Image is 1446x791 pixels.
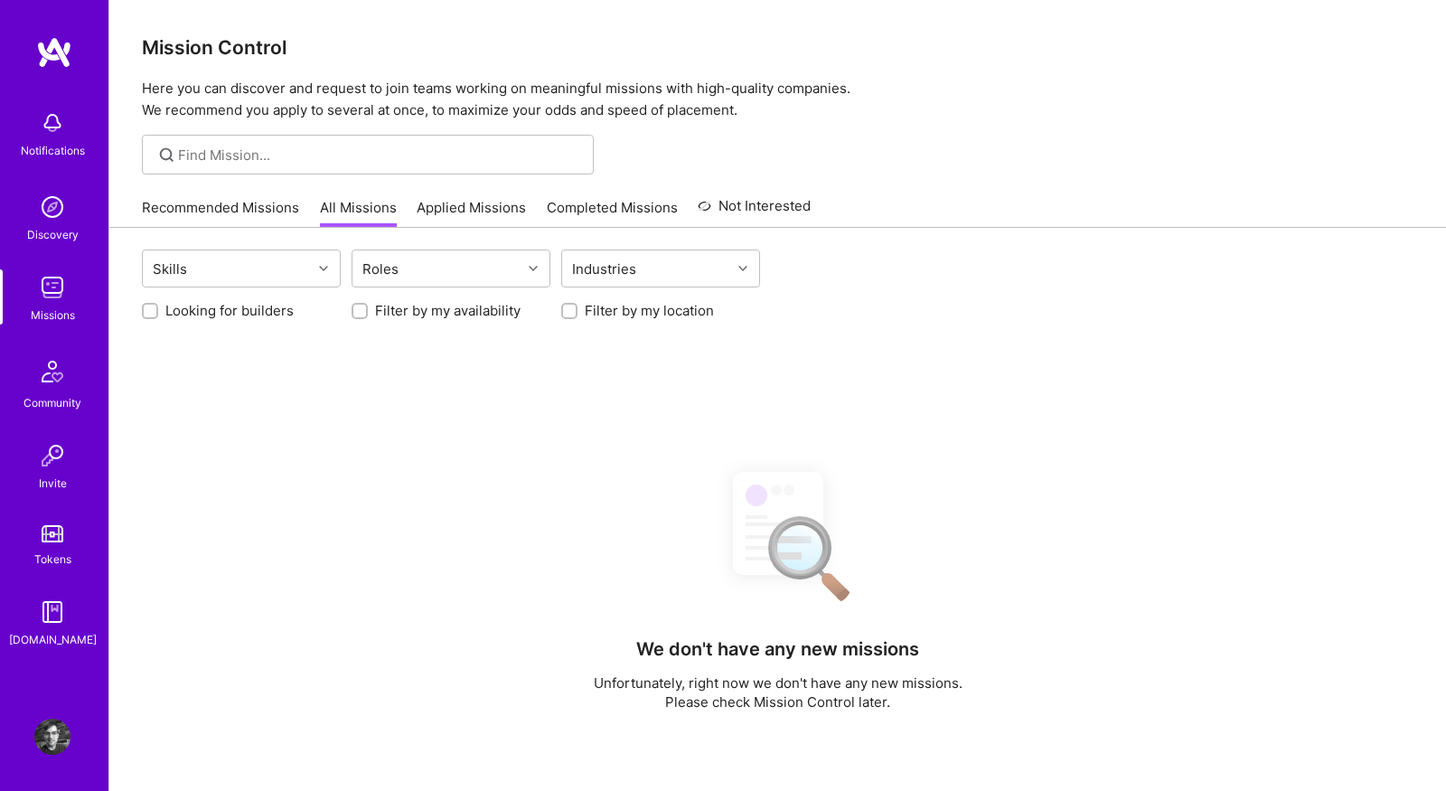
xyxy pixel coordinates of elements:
[142,36,1413,59] h3: Mission Control
[568,256,641,282] div: Industries
[417,198,526,228] a: Applied Missions
[165,301,294,320] label: Looking for builders
[701,456,855,614] img: No Results
[23,393,81,412] div: Community
[34,594,70,630] img: guide book
[27,225,79,244] div: Discovery
[21,141,85,160] div: Notifications
[698,195,811,228] a: Not Interested
[34,438,70,474] img: Invite
[30,719,75,755] a: User Avatar
[142,78,1413,121] p: Here you can discover and request to join teams working on meaningful missions with high-quality ...
[34,269,70,306] img: teamwork
[148,256,192,282] div: Skills
[142,198,299,228] a: Recommended Missions
[34,719,70,755] img: User Avatar
[31,306,75,325] div: Missions
[39,474,67,493] div: Invite
[34,105,70,141] img: bell
[9,630,97,649] div: [DOMAIN_NAME]
[320,198,397,228] a: All Missions
[36,36,72,69] img: logo
[547,198,678,228] a: Completed Missions
[529,264,538,273] i: icon Chevron
[319,264,328,273] i: icon Chevron
[42,525,63,542] img: tokens
[156,145,177,165] i: icon SearchGrey
[594,673,962,692] p: Unfortunately, right now we don't have any new missions.
[31,350,74,393] img: Community
[585,301,714,320] label: Filter by my location
[34,189,70,225] img: discovery
[636,638,919,660] h4: We don't have any new missions
[34,550,71,569] div: Tokens
[375,301,521,320] label: Filter by my availability
[178,146,580,165] input: Find Mission...
[738,264,747,273] i: icon Chevron
[358,256,403,282] div: Roles
[594,692,962,711] p: Please check Mission Control later.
